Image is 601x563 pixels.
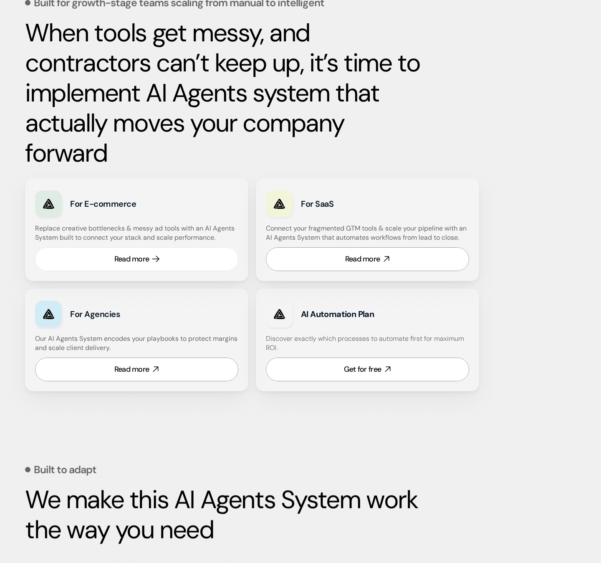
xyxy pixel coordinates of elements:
[345,254,380,264] div: Read more
[266,334,469,353] h4: Discover exactly which processes to automate first for maximum ROI.
[114,364,149,375] div: Read more
[266,358,469,381] a: Get for free
[35,358,238,381] a: Read more
[35,334,238,353] h4: Our AI Agents System encodes your playbooks to protect margins and scale client delivery.
[70,308,184,320] h3: For Agencies
[35,247,238,271] a: Read more
[25,16,426,170] strong: When tools get messy, and contractors can’t keep up, it’s time to implement AI Agents system that...
[70,198,184,210] h3: For E-commerce
[114,254,149,264] div: Read more
[35,224,236,243] h4: Replace creative bottlenecks & messy ad tools with an AI Agents System built to connect your stac...
[266,247,469,271] a: Read more
[301,198,415,210] h3: For SaaS
[266,224,473,243] h4: Connect your fragmented GTM tools & scale your pipeline with an AI Agents System that automates w...
[34,464,96,475] p: Built to adapt
[25,483,423,546] strong: We make this AI Agents System work the way you need
[301,309,374,320] strong: AI Automation Plan
[344,364,381,375] div: Get for free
